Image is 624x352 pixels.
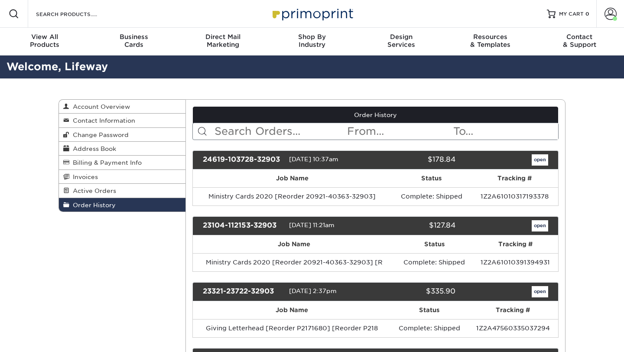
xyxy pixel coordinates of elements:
span: [DATE] 2:37pm [289,287,337,294]
span: Address Book [69,145,116,152]
th: Status [396,235,472,253]
span: Active Orders [69,187,116,194]
span: [DATE] 10:37am [289,156,338,163]
a: Active Orders [59,184,185,198]
a: Resources& Templates [446,28,535,55]
span: Design [357,33,446,41]
input: SEARCH PRODUCTS..... [35,9,120,19]
a: DesignServices [357,28,446,55]
a: BusinessCards [89,28,179,55]
a: Address Book [59,142,185,156]
th: Status [391,301,468,319]
span: 0 [585,11,589,17]
a: Shop ByIndustry [267,28,357,55]
div: & Support [535,33,624,49]
a: Order History [193,107,559,123]
span: Contact [535,33,624,41]
div: 23104-112153-32903 [196,220,289,231]
td: Complete: Shipped [392,187,471,205]
img: Primoprint [269,4,355,23]
a: open [532,220,548,231]
a: Contact& Support [535,28,624,55]
a: Order History [59,198,185,212]
input: To... [452,123,558,140]
td: 1Z2A61010391394931 [473,253,558,271]
span: Business [89,33,179,41]
a: Invoices [59,170,185,184]
a: open [532,286,548,297]
div: & Templates [446,33,535,49]
a: Direct MailMarketing [178,28,267,55]
span: Invoices [69,173,98,180]
span: [DATE] 11:21am [289,222,335,228]
th: Job Name [193,169,392,187]
a: open [532,154,548,166]
td: Ministry Cards 2020 [Reorder 20921-40363-32903] [193,187,392,205]
th: Status [392,169,471,187]
div: $335.90 [369,286,461,297]
th: Tracking # [468,301,558,319]
div: 24619-103728-32903 [196,154,289,166]
td: 1Z2A61010317193378 [471,187,558,205]
th: Tracking # [473,235,558,253]
a: Account Overview [59,100,185,114]
span: Change Password [69,131,129,138]
div: Marketing [178,33,267,49]
td: 1Z2A47560335037294 [468,319,558,337]
span: Direct Mail [178,33,267,41]
span: MY CART [559,10,584,18]
a: Change Password [59,128,185,142]
span: Account Overview [69,103,130,110]
span: Contact Information [69,117,135,124]
th: Tracking # [471,169,558,187]
td: Complete: Shipped [396,253,472,271]
span: Resources [446,33,535,41]
input: From... [346,123,452,140]
div: $127.84 [369,220,461,231]
div: Cards [89,33,179,49]
td: Giving Letterhead [Reorder P2171680] [Reorder P218 [193,319,391,337]
div: Services [357,33,446,49]
td: Ministry Cards 2020 [Reorder 20921-40363-32903] [R [193,253,396,271]
div: Industry [267,33,357,49]
a: Contact Information [59,114,185,127]
td: Complete: Shipped [391,319,468,337]
span: Billing & Payment Info [69,159,142,166]
div: 23321-23722-32903 [196,286,289,297]
span: Order History [69,202,116,209]
span: Shop By [267,33,357,41]
th: Job Name [193,235,396,253]
input: Search Orders... [214,123,347,140]
div: $178.84 [369,154,461,166]
a: Billing & Payment Info [59,156,185,169]
th: Job Name [193,301,391,319]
